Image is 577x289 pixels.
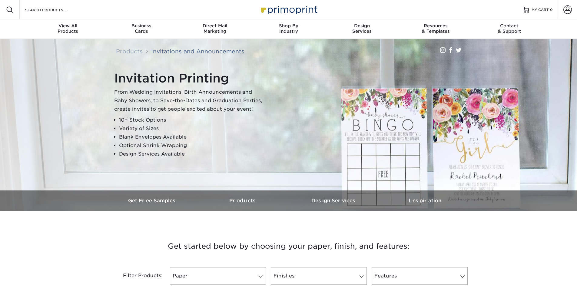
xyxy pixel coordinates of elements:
[399,23,473,29] span: Resources
[252,23,325,29] span: Shop By
[178,23,252,29] span: Direct Mail
[107,190,198,211] a: Get Free Samples
[399,23,473,34] div: & Templates
[550,8,553,12] span: 0
[380,190,470,211] a: Inspiration
[119,141,266,150] li: Optional Shrink Wrapping
[473,23,546,34] div: & Support
[258,3,319,16] img: Primoprint
[107,198,198,203] h3: Get Free Samples
[271,267,367,285] a: Finishes
[372,267,468,285] a: Features
[532,7,549,12] span: MY CART
[198,190,289,211] a: Products
[119,124,266,133] li: Variety of Sizes
[252,19,325,39] a: Shop ByIndustry
[289,190,380,211] a: Design Services
[178,23,252,34] div: Marketing
[325,19,399,39] a: DesignServices
[399,19,473,39] a: Resources& Templates
[104,23,178,34] div: Cards
[31,23,105,29] span: View All
[380,198,470,203] h3: Inspiration
[116,48,143,55] a: Products
[31,23,105,34] div: Products
[151,48,244,55] a: Invitations and Announcements
[119,116,266,124] li: 10+ Stock Options
[119,133,266,141] li: Blank Envelopes Available
[473,23,546,29] span: Contact
[114,71,266,86] h1: Invitation Printing
[325,23,399,34] div: Services
[252,23,325,34] div: Industry
[107,267,167,285] div: Filter Products:
[31,19,105,39] a: View AllProducts
[104,23,178,29] span: Business
[111,233,466,260] h3: Get started below by choosing your paper, finish, and features:
[25,6,84,13] input: SEARCH PRODUCTS.....
[325,23,399,29] span: Design
[114,88,266,113] p: From Wedding Invitations, Birth Announcements and Baby Showers, to Save-the-Dates and Graduation ...
[170,267,266,285] a: Paper
[473,19,546,39] a: Contact& Support
[198,198,289,203] h3: Products
[104,19,178,39] a: BusinessCards
[289,198,380,203] h3: Design Services
[178,19,252,39] a: Direct MailMarketing
[119,150,266,158] li: Design Services Available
